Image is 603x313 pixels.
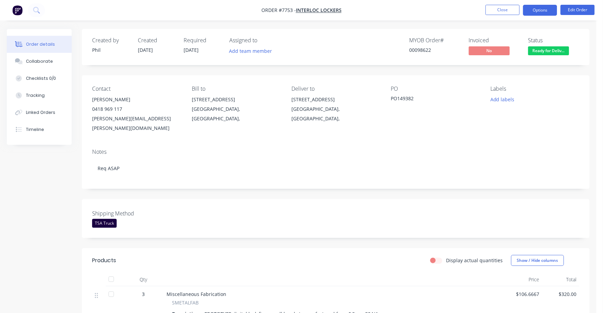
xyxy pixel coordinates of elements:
div: Assigned to [229,37,298,44]
div: [GEOGRAPHIC_DATA], [GEOGRAPHIC_DATA], [291,104,380,123]
button: Edit Order [561,5,595,15]
div: 0418 969 117 [92,104,181,114]
div: Created by [92,37,130,44]
div: [STREET_ADDRESS][GEOGRAPHIC_DATA], [GEOGRAPHIC_DATA], [192,95,281,123]
div: Deliver to [291,86,380,92]
div: [STREET_ADDRESS][GEOGRAPHIC_DATA], [GEOGRAPHIC_DATA], [291,95,380,123]
label: Shipping Method [92,209,177,218]
span: $320.00 [545,290,577,298]
div: Timeline [26,126,44,133]
span: Order #7753 - [261,7,296,14]
button: Collaborate [7,53,72,70]
div: PO149382 [391,95,476,104]
button: Checklists 0/0 [7,70,72,87]
div: [STREET_ADDRESS] [291,95,380,104]
button: Add team member [226,46,276,56]
a: Interloc Lockers [296,7,342,14]
button: Add labels [487,95,518,104]
div: Phil [92,46,130,54]
div: Qty [123,273,164,286]
div: Labels [491,86,579,92]
div: Req ASAP [92,158,579,179]
div: 00098622 [410,46,461,54]
div: Tracking [26,92,45,99]
button: Close [486,5,520,15]
div: Notes [92,149,579,155]
div: Total [542,273,579,286]
button: Order details [7,36,72,53]
div: PO [391,86,480,92]
button: Timeline [7,121,72,138]
div: Products [92,256,116,265]
button: Add team member [229,46,276,56]
div: [PERSON_NAME]0418 969 117[PERSON_NAME][EMAIL_ADDRESS][PERSON_NAME][DOMAIN_NAME] [92,95,181,133]
span: Ready for Deliv... [528,46,569,55]
span: Miscellaneous Fabrication [167,291,226,297]
div: TSA Truck [92,219,117,228]
div: MYOB Order # [410,37,461,44]
button: Linked Orders [7,104,72,121]
img: Factory [12,5,23,15]
div: [STREET_ADDRESS] [192,95,281,104]
div: Checklists 0/0 [26,75,56,81]
button: Show / Hide columns [511,255,564,266]
span: No [469,46,510,55]
div: Created [138,37,175,44]
div: Required [184,37,221,44]
span: 3 [142,290,145,298]
label: Display actual quantities [446,257,503,264]
div: [GEOGRAPHIC_DATA], [GEOGRAPHIC_DATA], [192,104,281,123]
div: Contact [92,86,181,92]
div: Collaborate [26,58,53,64]
div: Price [505,273,542,286]
button: Ready for Deliv... [528,46,569,57]
span: [DATE] [138,47,153,53]
button: Options [523,5,557,16]
span: SMETALFAB [172,299,199,306]
div: Bill to [192,86,281,92]
span: $106.6667 [508,290,540,298]
div: Invoiced [469,37,520,44]
span: [DATE] [184,47,199,53]
div: Linked Orders [26,109,55,116]
div: Order details [26,41,55,47]
button: Tracking [7,87,72,104]
div: [PERSON_NAME][EMAIL_ADDRESS][PERSON_NAME][DOMAIN_NAME] [92,114,181,133]
div: [PERSON_NAME] [92,95,181,104]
